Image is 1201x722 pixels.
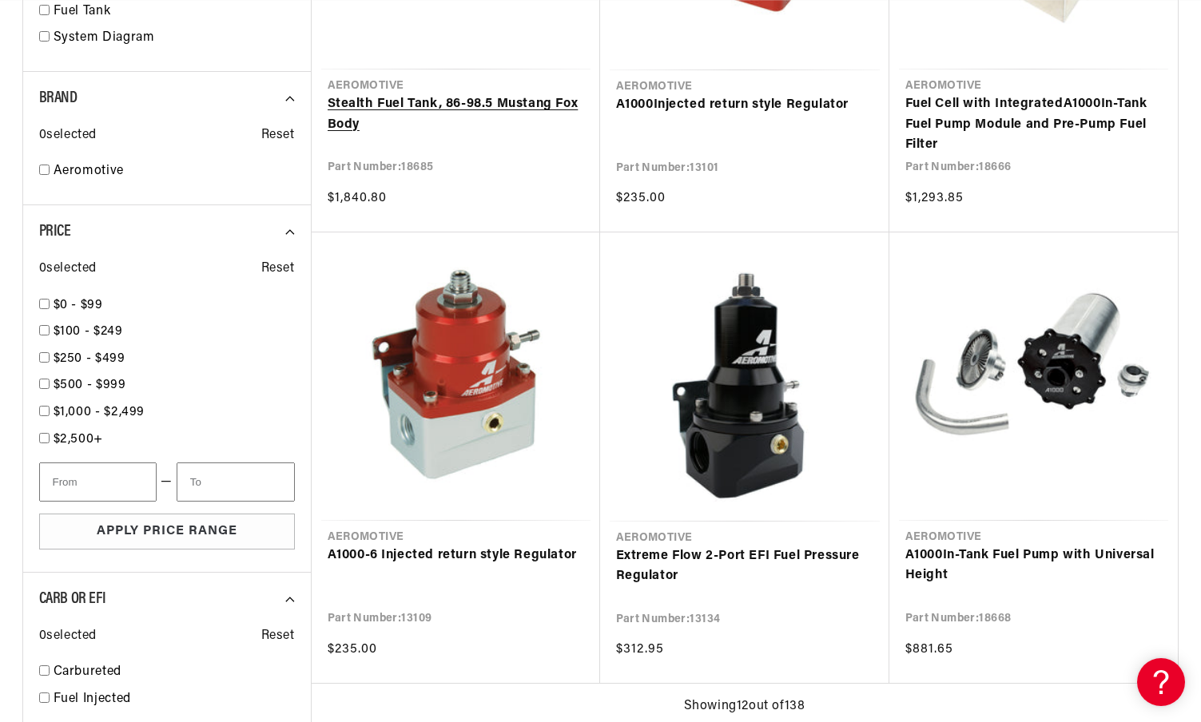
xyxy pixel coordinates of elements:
[905,94,1162,156] a: Fuel Cell with IntegratedA1000In-Tank Fuel Pump Module and Pre-Pump Fuel Filter
[39,259,97,280] span: 0 selected
[177,462,295,502] input: To
[261,259,295,280] span: Reset
[39,591,106,607] span: CARB or EFI
[261,626,295,647] span: Reset
[39,514,295,549] button: Apply Price Range
[616,546,873,587] a: Extreme Flow 2-Port EFI Fuel Pressure Regulator
[54,662,295,683] a: Carbureted
[54,379,126,391] span: $500 - $999
[905,545,1162,586] a: A1000In-Tank Fuel Pump with Universal Height
[54,433,103,446] span: $2,500+
[54,325,123,338] span: $100 - $249
[39,224,71,240] span: Price
[39,90,78,106] span: Brand
[54,689,295,710] a: Fuel Injected
[39,626,97,647] span: 0 selected
[54,406,145,419] span: $1,000 - $2,499
[328,545,584,566] a: A1000-6 Injected return style Regulator
[39,125,97,146] span: 0 selected
[161,472,173,493] span: —
[54,28,295,49] a: System Diagram
[54,352,125,365] span: $250 - $499
[54,299,103,311] span: $0 - $99
[328,94,584,135] a: Stealth Fuel Tank, 86-98.5 Mustang Fox Body
[616,95,873,116] a: A1000Injected return style Regulator
[54,2,295,22] a: Fuel Tank
[684,696,805,717] span: Showing 12 out of 138
[54,161,295,182] a: Aeromotive
[261,125,295,146] span: Reset
[39,462,157,502] input: From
